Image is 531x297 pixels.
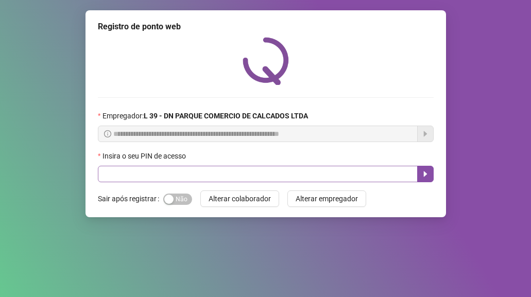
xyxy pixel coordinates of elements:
span: Alterar empregador [296,193,358,204]
span: info-circle [104,130,111,137]
button: Alterar empregador [287,190,366,207]
div: Registro de ponto web [98,21,434,33]
img: QRPoint [243,37,289,85]
span: caret-right [421,170,430,178]
strong: L 39 - DN PARQUE COMERCIO DE CALCADOS LTDA [144,112,308,120]
span: Empregador : [102,110,308,121]
label: Insira o seu PIN de acesso [98,150,193,162]
button: Alterar colaborador [200,190,279,207]
span: Alterar colaborador [209,193,271,204]
label: Sair após registrar [98,190,163,207]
